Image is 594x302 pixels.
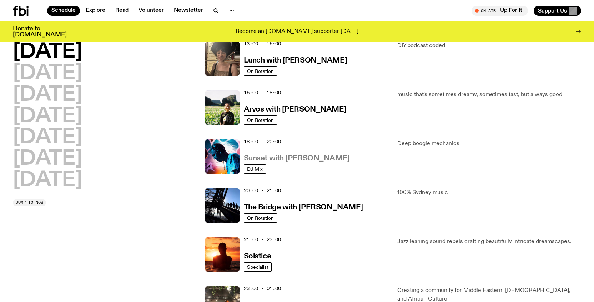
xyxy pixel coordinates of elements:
[244,106,346,113] h3: Arvos with [PERSON_NAME]
[244,285,281,292] span: 23:00 - 01:00
[13,128,82,148] button: [DATE]
[13,85,82,105] button: [DATE]
[244,40,281,47] span: 13:00 - 15:00
[13,26,67,38] h3: Donate to [DOMAIN_NAME]
[244,262,272,272] a: Specialist
[244,55,347,64] a: Lunch with [PERSON_NAME]
[13,199,46,206] button: Jump to now
[244,204,363,211] h3: The Bridge with [PERSON_NAME]
[244,213,277,223] a: On Rotation
[244,236,281,243] span: 21:00 - 23:00
[47,6,80,16] a: Schedule
[13,170,82,190] button: [DATE]
[111,6,133,16] a: Read
[244,115,277,125] a: On Rotation
[244,187,281,194] span: 20:00 - 21:00
[244,253,271,260] h3: Solstice
[244,104,346,113] a: Arvos with [PERSON_NAME]
[244,251,271,260] a: Solstice
[205,90,240,125] img: Bri is smiling and wearing a black t-shirt. She is standing in front of a lush, green field. Ther...
[244,164,266,174] a: DJ Mix
[244,57,347,64] h3: Lunch with [PERSON_NAME]
[13,149,82,169] button: [DATE]
[205,237,240,272] img: A girl standing in the ocean as waist level, staring into the rise of the sun.
[13,64,82,84] button: [DATE]
[247,264,268,269] span: Specialist
[81,6,110,16] a: Explore
[244,153,350,162] a: Sunset with [PERSON_NAME]
[170,6,207,16] a: Newsletter
[244,89,281,96] span: 15:00 - 18:00
[397,139,581,148] p: Deep boogie mechanics.
[236,29,358,35] p: Become an [DOMAIN_NAME] supporter [DATE]
[247,215,274,221] span: On Rotation
[244,155,350,162] h3: Sunset with [PERSON_NAME]
[397,41,581,50] p: DIY podcast coded
[472,6,528,16] button: On AirUp For It
[397,90,581,99] p: music that's sometimes dreamy, sometimes fast, but always good!
[244,66,277,76] a: On Rotation
[134,6,168,16] a: Volunteer
[397,188,581,197] p: 100% Sydney music
[247,117,274,123] span: On Rotation
[244,202,363,211] a: The Bridge with [PERSON_NAME]
[244,138,281,145] span: 18:00 - 20:00
[205,188,240,223] img: People climb Sydney's Harbour Bridge
[205,139,240,174] img: Simon Caldwell stands side on, looking downwards. He has headphones on. Behind him is a brightly ...
[247,68,274,74] span: On Rotation
[397,237,581,246] p: Jazz leaning sound rebels crafting beautifully intricate dreamscapes.
[247,166,263,172] span: DJ Mix
[13,42,82,62] button: [DATE]
[16,200,43,204] span: Jump to now
[538,8,567,14] span: Support Us
[13,107,82,127] button: [DATE]
[534,6,581,16] button: Support Us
